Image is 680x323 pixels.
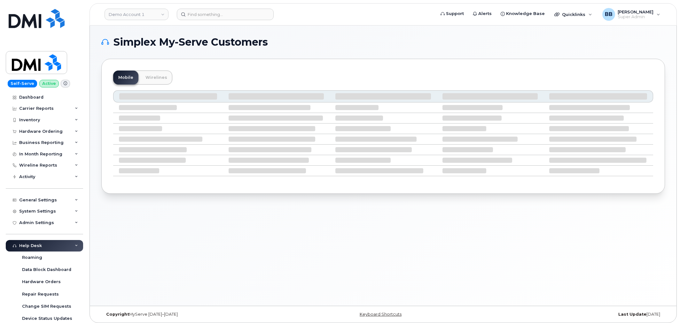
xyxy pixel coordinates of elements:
[618,312,646,317] strong: Last Update
[106,312,129,317] strong: Copyright
[101,312,289,317] div: MyServe [DATE]–[DATE]
[140,71,172,85] a: Wirelines
[360,312,402,317] a: Keyboard Shortcuts
[477,312,665,317] div: [DATE]
[113,37,268,47] span: Simplex My-Serve Customers
[113,71,138,85] a: Mobile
